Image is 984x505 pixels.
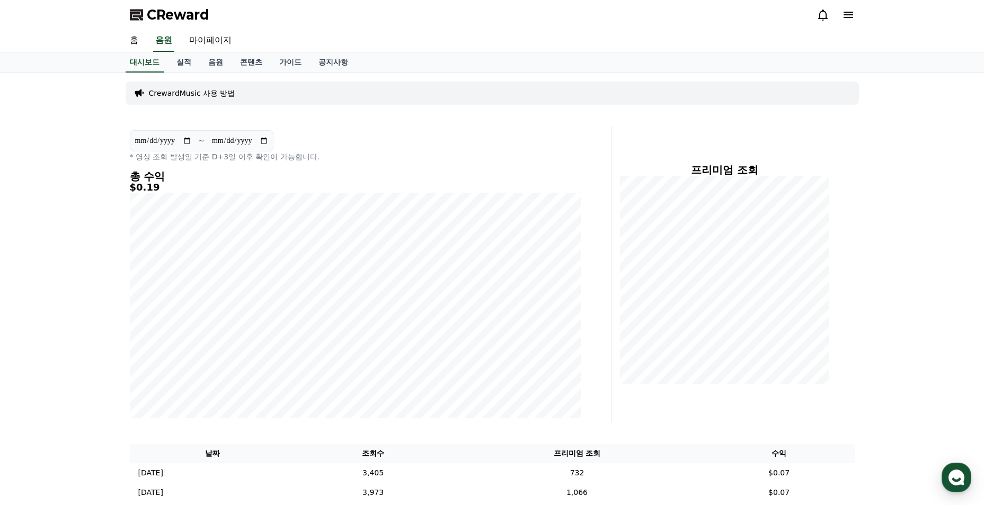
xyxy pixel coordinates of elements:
[149,88,235,98] a: CrewardMusic 사용 방법
[130,182,581,193] h5: $0.19
[153,30,174,52] a: 음원
[450,444,703,463] th: 프리미엄 조회
[296,444,450,463] th: 조회수
[138,467,163,479] p: [DATE]
[164,351,176,360] span: 설정
[704,483,855,502] td: $0.07
[130,170,581,182] h4: 총 수익
[137,336,203,362] a: 설정
[126,52,164,73] a: 대시보드
[181,30,240,52] a: 마이페이지
[138,487,163,498] p: [DATE]
[121,30,147,52] a: 홈
[704,463,855,483] td: $0.07
[130,151,581,162] p: * 영상 조회 발생일 기준 D+3일 이후 확인이 가능합니다.
[33,351,40,360] span: 홈
[296,483,450,502] td: 3,973
[450,463,703,483] td: 732
[130,444,296,463] th: 날짜
[450,483,703,502] td: 1,066
[704,444,855,463] th: 수익
[130,6,209,23] a: CReward
[310,52,357,73] a: 공지사항
[620,164,829,176] h4: 프리미엄 조회
[271,52,310,73] a: 가이드
[200,52,232,73] a: 음원
[232,52,271,73] a: 콘텐츠
[296,463,450,483] td: 3,405
[198,134,205,147] p: ~
[147,6,209,23] span: CReward
[168,52,200,73] a: 실적
[3,336,70,362] a: 홈
[97,352,110,360] span: 대화
[70,336,137,362] a: 대화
